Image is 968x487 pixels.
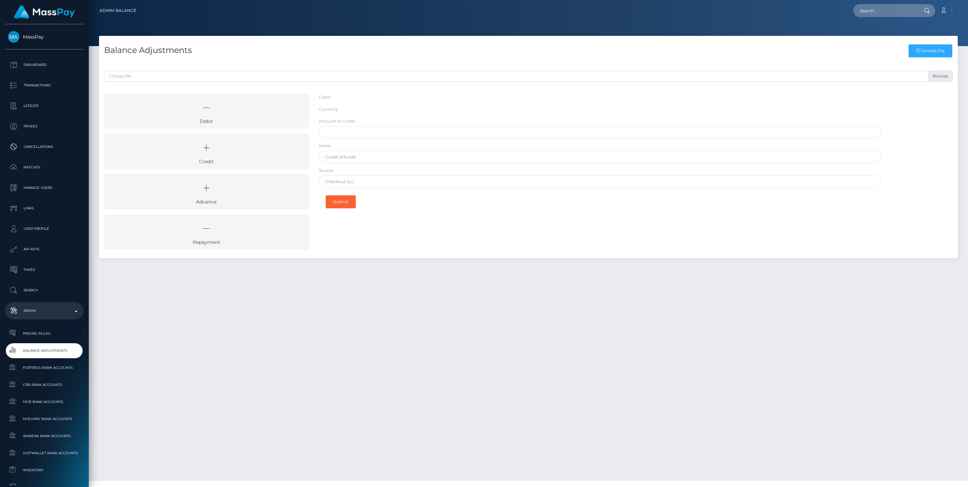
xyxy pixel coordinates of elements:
[319,167,333,173] label: Source
[5,97,84,114] a: Ledger
[5,261,84,278] a: Taxes
[5,118,84,135] a: Payees
[5,220,84,237] a: User Profile
[104,214,309,250] a: Repayment
[5,377,84,392] a: CRB Bank Accounts
[8,80,81,91] p: Transactions
[319,151,881,163] input: Credit of funds
[8,60,81,70] p: Dashboard
[8,415,81,423] span: MyEUPay Bank Accounts
[8,398,81,406] span: MCB Bank Accounts
[8,31,19,43] img: MassPay
[5,56,84,73] a: Dashboard
[8,364,81,372] span: Fortress Bank Accounts
[5,394,84,409] a: MCB Bank Accounts
[8,306,81,316] p: Admin
[5,77,84,94] a: Transactions
[5,302,84,319] a: Admin
[5,159,84,176] a: Batches
[5,463,84,477] a: Inventory
[5,412,84,426] a: MyEUPay Bank Accounts
[104,44,192,56] h4: Balance Adjustments
[5,282,84,299] a: Search
[5,34,84,40] span: MassPay
[8,381,81,389] span: CRB Bank Accounts
[8,285,81,295] p: Search
[14,5,75,19] img: MassPay Logo
[8,224,81,234] p: User Profile
[8,142,81,152] p: Cancellations
[8,183,81,193] p: Manage Users
[8,121,81,131] p: Payees
[5,429,84,443] a: Ibanera Bank Accounts
[5,446,84,460] a: JustWallet Bank Accounts
[8,466,81,474] span: Inventory
[8,162,81,172] p: Batches
[8,347,81,354] span: Balance Adjustments
[99,3,136,18] a: Admin Balance
[5,179,84,196] a: Manage Users
[319,106,338,112] label: Currency
[319,143,331,149] label: Notes
[8,449,81,457] span: JustWallet Bank Accounts
[5,343,84,358] a: Balance Adjustments
[8,244,81,254] p: API Keys
[319,175,881,188] input: Checkout LLC
[326,195,356,208] button: Submit
[8,203,81,213] p: Links
[104,94,309,129] a: Debit
[8,265,81,275] p: Taxes
[5,360,84,375] a: Fortress Bank Accounts
[319,118,355,124] label: Amount to Credit
[5,138,84,155] a: Cancellations
[5,241,84,258] a: API Keys
[8,101,81,111] p: Ledger
[853,4,917,17] input: Search...
[5,200,84,217] a: Links
[909,44,952,57] a: Sample File
[319,94,331,100] label: Client
[8,330,81,337] span: Pricing Rules
[104,134,309,169] a: Credit
[5,326,84,341] a: Pricing Rules
[104,174,309,209] a: Advance
[8,432,81,440] span: Ibanera Bank Accounts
